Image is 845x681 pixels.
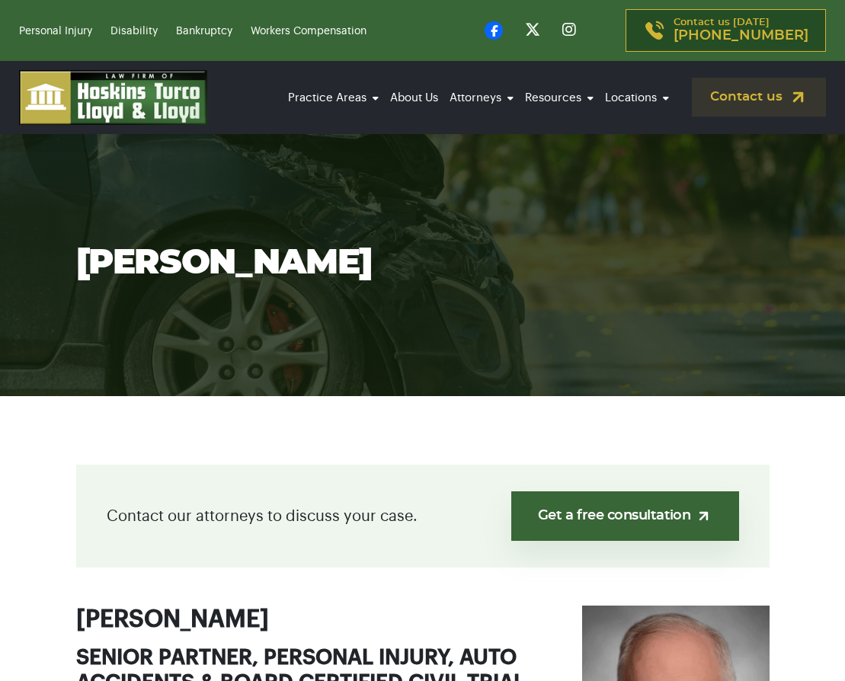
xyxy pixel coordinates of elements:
[19,70,207,125] img: logo
[521,77,597,119] a: Resources
[601,77,673,119] a: Locations
[284,77,382,119] a: Practice Areas
[76,242,770,284] h1: [PERSON_NAME]
[19,26,92,37] a: Personal Injury
[511,491,739,541] a: Get a free consultation
[692,78,826,117] a: Contact us
[696,508,712,524] img: arrow-up-right-light.svg
[76,606,770,634] h2: [PERSON_NAME]
[251,26,366,37] a: Workers Compensation
[674,28,808,43] span: [PHONE_NUMBER]
[446,77,517,119] a: Attorneys
[674,18,808,43] p: Contact us [DATE]
[626,9,826,52] a: Contact us [DATE][PHONE_NUMBER]
[76,465,770,567] div: Contact our attorneys to discuss your case.
[176,26,232,37] a: Bankruptcy
[386,77,442,119] a: About Us
[110,26,158,37] a: Disability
